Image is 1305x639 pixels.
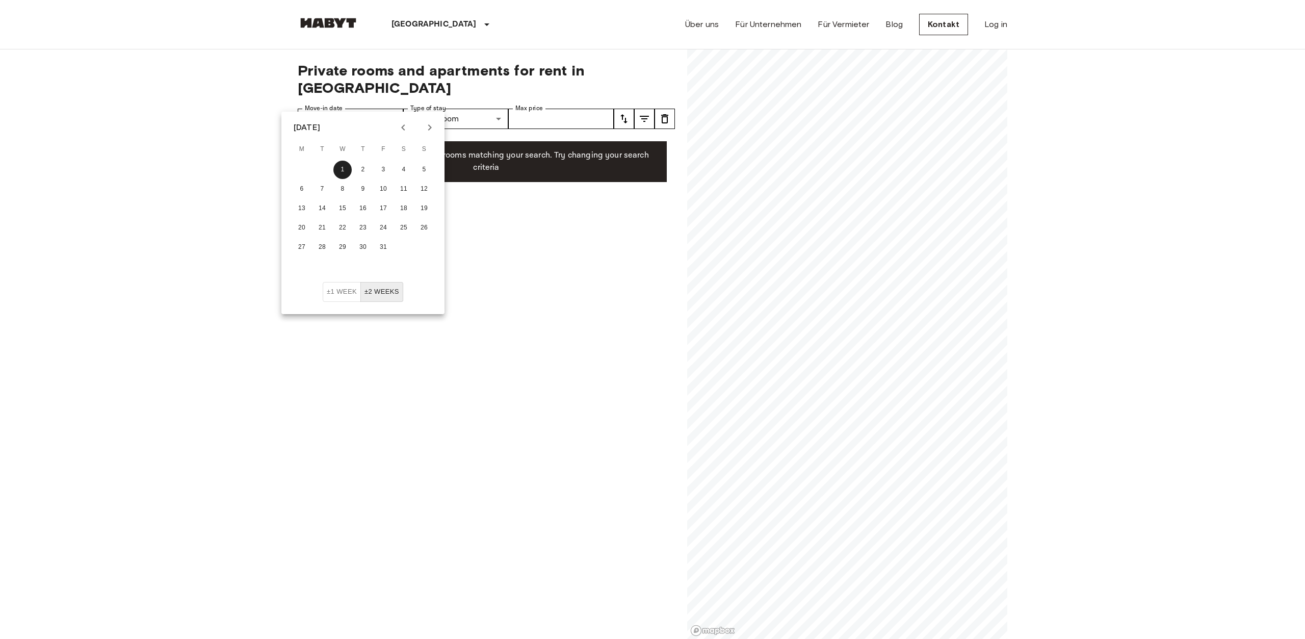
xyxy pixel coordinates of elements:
[415,161,433,179] button: 5
[395,161,413,179] button: 4
[293,180,311,198] button: 6
[313,219,331,237] button: 21
[354,199,372,218] button: 16
[374,180,393,198] button: 10
[333,219,352,237] button: 22
[294,121,320,134] div: [DATE]
[391,18,477,31] p: [GEOGRAPHIC_DATA]
[374,139,393,160] span: Friday
[984,18,1007,31] a: Log in
[395,119,412,136] button: Previous month
[293,238,311,257] button: 27
[735,18,801,31] a: Für Unternehmen
[885,18,903,31] a: Blog
[374,238,393,257] button: 31
[515,104,543,113] label: Max price
[374,219,393,237] button: 24
[293,139,311,160] span: Monday
[395,199,413,218] button: 18
[415,219,433,237] button: 26
[415,180,433,198] button: 12
[374,199,393,218] button: 17
[314,149,659,174] p: Unfortunately there are no free rooms matching your search. Try changing your search criteria
[313,199,331,218] button: 14
[919,14,968,35] a: Kontakt
[305,104,343,113] label: Move-in date
[374,161,393,179] button: 3
[323,282,403,302] div: Move In Flexibility
[298,18,359,28] img: Habyt
[293,199,311,218] button: 13
[333,199,352,218] button: 15
[354,139,372,160] span: Thursday
[354,238,372,257] button: 30
[415,139,433,160] span: Sunday
[690,625,735,636] a: Mapbox logo
[333,180,352,198] button: 8
[333,238,352,257] button: 29
[333,139,352,160] span: Wednesday
[354,219,372,237] button: 23
[634,109,655,129] button: tune
[403,109,509,129] div: SharedRoom
[323,282,361,302] button: ±1 week
[614,109,634,129] button: tune
[354,161,372,179] button: 2
[655,109,675,129] button: tune
[421,119,438,136] button: Next month
[410,104,446,113] label: Type of stay
[333,161,352,179] button: 1
[354,180,372,198] button: 9
[395,219,413,237] button: 25
[313,238,331,257] button: 28
[818,18,869,31] a: Für Vermieter
[298,62,675,96] span: Private rooms and apartments for rent in [GEOGRAPHIC_DATA]
[415,199,433,218] button: 19
[395,180,413,198] button: 11
[293,219,311,237] button: 20
[360,282,403,302] button: ±2 weeks
[313,180,331,198] button: 7
[685,18,719,31] a: Über uns
[313,139,331,160] span: Tuesday
[395,139,413,160] span: Saturday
